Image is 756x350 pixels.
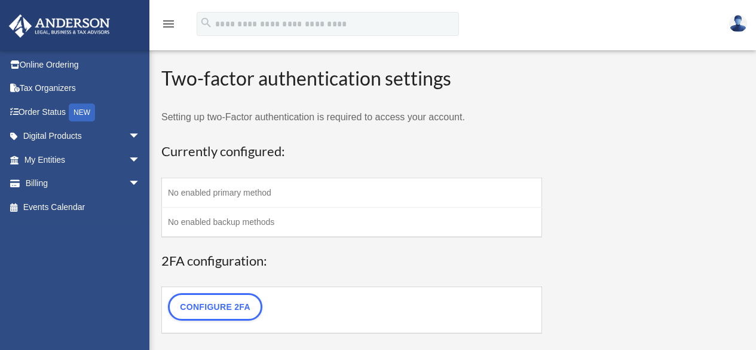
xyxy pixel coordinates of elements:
td: No enabled backup methods [162,207,542,237]
i: menu [161,17,176,31]
h2: Two-factor authentication settings [161,65,542,92]
div: NEW [69,104,95,121]
img: User Pic [729,15,747,32]
a: Configure 2FA [168,293,262,321]
p: Setting up two-Factor authentication is required to access your account. [161,109,542,126]
img: Anderson Advisors Platinum Portal [5,14,114,38]
h3: 2FA configuration: [161,252,542,270]
a: Order StatusNEW [8,100,158,124]
a: Digital Productsarrow_drop_down [8,124,158,148]
h3: Currently configured: [161,142,542,161]
i: search [200,16,213,29]
a: menu [161,21,176,31]
span: arrow_drop_down [128,172,152,196]
a: My Entitiesarrow_drop_down [8,148,158,172]
td: No enabled primary method [162,178,542,207]
span: arrow_drop_down [128,148,152,172]
span: arrow_drop_down [128,124,152,149]
a: Tax Organizers [8,77,158,101]
a: Billingarrow_drop_down [8,172,158,196]
a: Events Calendar [8,195,158,219]
a: Online Ordering [8,53,158,77]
